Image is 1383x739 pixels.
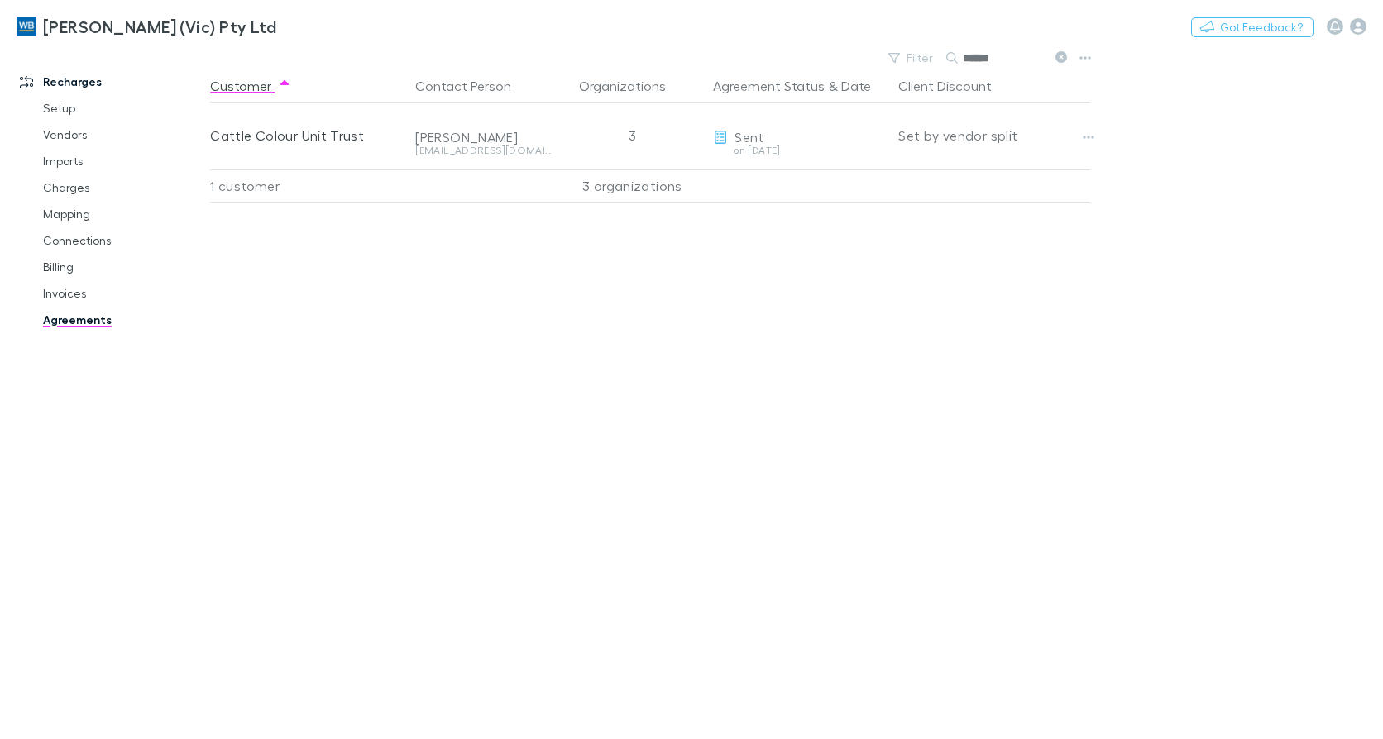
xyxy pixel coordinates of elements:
[579,69,686,103] button: Organizations
[26,227,219,254] a: Connections
[26,280,219,307] a: Invoices
[26,254,219,280] a: Billing
[26,122,219,148] a: Vendors
[415,129,551,145] div: [PERSON_NAME]
[43,17,276,36] h3: [PERSON_NAME] (Vic) Pty Ltd
[26,201,219,227] a: Mapping
[558,103,706,169] div: 3
[26,148,219,174] a: Imports
[3,69,219,95] a: Recharges
[1327,683,1366,722] iframe: Intercom live chat
[898,103,1090,169] div: Set by vendor split
[26,95,219,122] a: Setup
[210,103,402,169] div: Cattle Colour Unit Trust
[558,169,706,203] div: 3 organizations
[713,145,885,155] div: on [DATE]
[713,69,825,103] button: Agreement Status
[415,145,551,155] div: [EMAIL_ADDRESS][DOMAIN_NAME]
[26,307,219,333] a: Agreements
[880,48,943,68] button: Filter
[415,69,531,103] button: Contact Person
[26,174,219,201] a: Charges
[713,69,885,103] div: &
[1191,17,1314,37] button: Got Feedback?
[841,69,871,103] button: Date
[7,7,286,46] a: [PERSON_NAME] (Vic) Pty Ltd
[898,69,1012,103] button: Client Discount
[17,17,36,36] img: William Buck (Vic) Pty Ltd's Logo
[735,129,763,145] span: Sent
[210,169,409,203] div: 1 customer
[210,69,291,103] button: Customer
